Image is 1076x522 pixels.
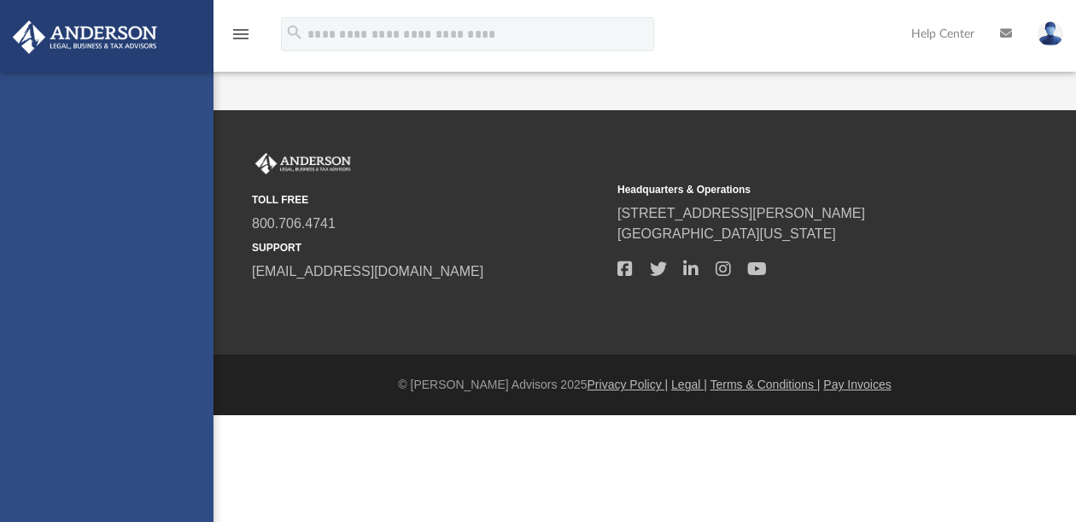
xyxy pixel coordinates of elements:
[711,378,821,391] a: Terms & Conditions |
[8,21,162,54] img: Anderson Advisors Platinum Portal
[671,378,707,391] a: Legal |
[285,23,304,42] i: search
[252,240,605,255] small: SUPPORT
[617,206,865,220] a: [STREET_ADDRESS][PERSON_NAME]
[231,24,251,44] i: menu
[1038,21,1063,46] img: User Pic
[231,32,251,44] a: menu
[252,216,336,231] a: 800.706.4741
[252,192,605,208] small: TOLL FREE
[823,378,891,391] a: Pay Invoices
[252,264,483,279] a: [EMAIL_ADDRESS][DOMAIN_NAME]
[213,376,1076,394] div: © [PERSON_NAME] Advisors 2025
[252,153,354,175] img: Anderson Advisors Platinum Portal
[617,182,971,197] small: Headquarters & Operations
[588,378,669,391] a: Privacy Policy |
[617,226,836,241] a: [GEOGRAPHIC_DATA][US_STATE]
